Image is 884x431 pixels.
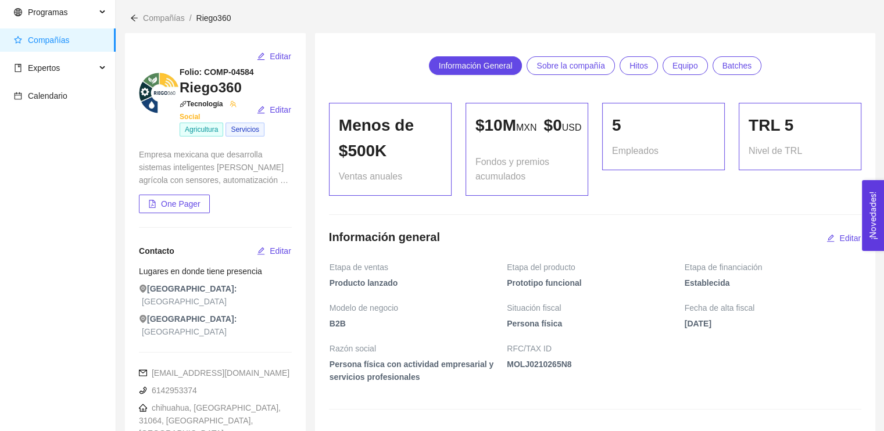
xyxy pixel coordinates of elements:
[330,261,394,274] span: Etapa de ventas
[612,143,658,158] span: Empleados
[28,63,60,73] span: Expertos
[330,358,506,393] span: Persona física con actividad empresarial y servicios profesionales
[339,113,442,164] div: Menos de $500K
[139,313,237,325] span: [GEOGRAPHIC_DATA]:
[28,91,67,100] span: Calendario
[672,57,698,74] span: Equipo
[475,155,578,184] span: Fondos y premios acumulados
[507,261,581,274] span: Etapa del producto
[685,276,861,299] span: Establecida
[139,368,289,378] span: [EMAIL_ADDRESS][DOMAIN_NAME]
[139,148,292,186] div: Empresa mexicana que desarrolla sistemas inteligentes [PERSON_NAME] agrícola con sensores, automa...
[507,301,567,314] span: Situación fiscal
[230,100,237,107] span: team
[439,57,513,74] span: Información General
[862,180,884,251] button: Open Feedback Widget
[14,36,22,44] span: star
[257,247,265,256] span: edit
[180,123,223,137] span: Agricultura
[180,100,187,107] span: api
[142,295,227,308] span: [GEOGRAPHIC_DATA]
[226,123,264,137] span: Servicios
[139,386,197,395] span: 6142953374
[257,106,265,115] span: edit
[826,234,835,243] span: edit
[270,103,291,116] span: Editar
[180,67,254,77] strong: Folio: COMP-04584
[139,285,147,293] span: environment
[685,317,861,339] span: [DATE]
[14,8,22,16] span: global
[139,282,237,295] span: [GEOGRAPHIC_DATA]:
[130,14,138,22] span: arrow-left
[14,64,22,72] span: book
[139,195,210,213] button: file-pdfOne Pager
[612,113,715,138] div: 5
[330,301,404,314] span: Modelo de negocio
[330,276,506,299] span: Producto lanzado
[139,386,147,394] span: phone
[143,13,185,23] span: Compañías
[629,57,648,74] span: Hitos
[826,229,861,247] button: editEditar
[330,317,506,339] span: B2B
[180,100,237,121] span: Tecnología
[189,13,192,23] span: /
[749,143,802,158] span: Nivel de TRL
[663,56,708,75] a: Equipo
[28,35,70,45] span: Compañías
[330,342,382,355] span: Razón social
[839,232,861,245] span: Editar
[139,404,147,412] span: home
[257,52,265,62] span: edit
[339,169,402,184] span: Ventas anuales
[196,13,231,23] span: Riego360
[256,47,292,66] button: editEditar
[685,261,768,274] span: Etapa de financiación
[722,57,752,74] span: Batches
[142,325,227,338] span: [GEOGRAPHIC_DATA]
[713,56,762,75] a: Batches
[527,56,615,75] a: Sobre la compañía
[685,301,761,314] span: Fecha de alta fiscal
[507,317,683,339] span: Persona física
[14,92,22,100] span: calendar
[270,245,291,257] span: Editar
[507,342,557,355] span: RFC/TAX ID
[139,315,147,323] span: environment
[536,57,605,74] span: Sobre la compañía
[139,369,147,377] span: mail
[516,123,537,132] span: MXN
[749,113,851,138] div: TRL 5
[139,246,174,256] span: Contacto
[148,200,156,209] span: file-pdf
[28,8,67,17] span: Programas
[256,242,292,260] button: editEditar
[429,56,522,75] a: Información General
[620,56,658,75] a: Hitos
[161,197,201,210] span: One Pager
[562,123,582,132] span: USD
[139,73,180,113] img: 1755392480670-WhatsApp%20Image%202025-08-16%20at%207.00.43%20PM.jpeg
[507,276,683,299] span: Prototipo funcional
[256,100,292,119] button: editEditar
[475,113,578,138] p: $ 10M $ 0
[139,267,262,276] span: Lugares en donde tiene presencia
[270,50,291,63] span: Editar
[329,229,440,245] h4: Información general
[507,358,861,380] span: MOLJ0210265N8
[180,78,292,97] h3: Riego360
